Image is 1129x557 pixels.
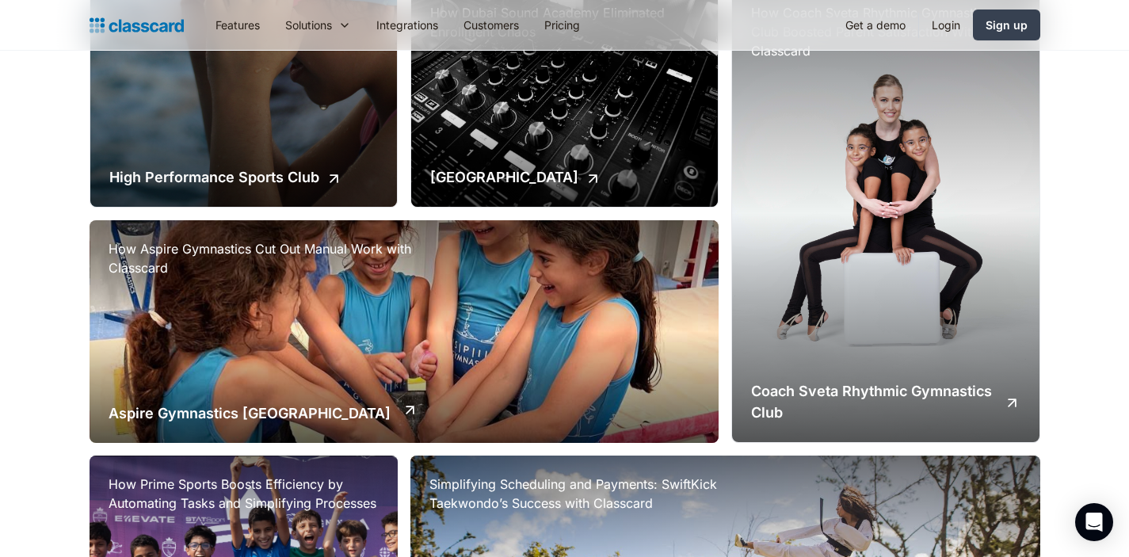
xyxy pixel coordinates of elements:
[285,17,332,33] div: Solutions
[273,7,364,43] div: Solutions
[203,7,273,43] a: Features
[1075,503,1113,541] div: Open Intercom Messenger
[109,402,391,424] h2: Aspire Gymnastics [GEOGRAPHIC_DATA]
[919,7,973,43] a: Login
[973,10,1040,40] a: Sign up
[90,14,184,36] a: home
[430,166,578,188] h2: [GEOGRAPHIC_DATA]
[451,7,532,43] a: Customers
[90,220,719,443] a: How Aspire Gymnastics Cut Out Manual Work with ClasscardAspire Gymnastics [GEOGRAPHIC_DATA]
[986,17,1028,33] div: Sign up
[109,166,319,188] h2: High Performance Sports Club
[833,7,918,43] a: Get a demo
[429,475,746,513] h3: Simplifying Scheduling and Payments: SwiftKick Taekwondo’s Success with Classcard
[109,475,379,513] h3: How Prime Sports Boosts Efficiency by Automating Tasks and Simplifying Processes
[109,239,425,277] h3: How Aspire Gymnastics Cut Out Manual Work with Classcard
[751,380,997,423] h2: Coach Sveta Rhythmic Gymnastics Club
[532,7,593,43] a: Pricing
[364,7,451,43] a: Integrations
